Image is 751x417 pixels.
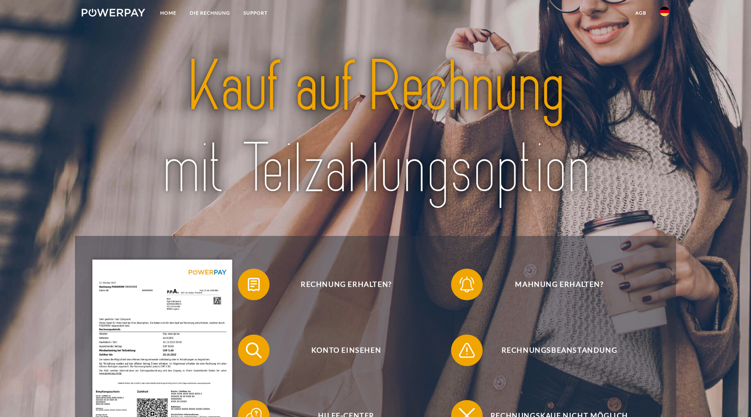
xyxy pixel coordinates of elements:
[183,6,237,20] a: DIE RECHNUNG
[457,340,477,360] img: qb_warning.svg
[249,335,443,366] span: Konto einsehen
[719,385,745,411] iframe: Schaltfläche zum Öffnen des Messaging-Fensters
[111,42,640,214] img: title-powerpay_de.svg
[629,6,653,20] a: agb
[463,335,656,366] span: Rechnungsbeanstandung
[154,6,183,20] a: Home
[82,9,145,17] img: logo-powerpay-white.svg
[451,335,656,366] button: Rechnungsbeanstandung
[238,269,443,300] button: Rechnung erhalten?
[238,335,443,366] button: Konto einsehen
[244,340,264,360] img: qb_search.svg
[463,269,656,300] span: Mahnung erhalten?
[249,269,443,300] span: Rechnung erhalten?
[237,6,274,20] a: SUPPORT
[451,269,656,300] button: Mahnung erhalten?
[457,275,477,294] img: qb_bell.svg
[244,275,264,294] img: qb_bill.svg
[660,7,669,16] img: de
